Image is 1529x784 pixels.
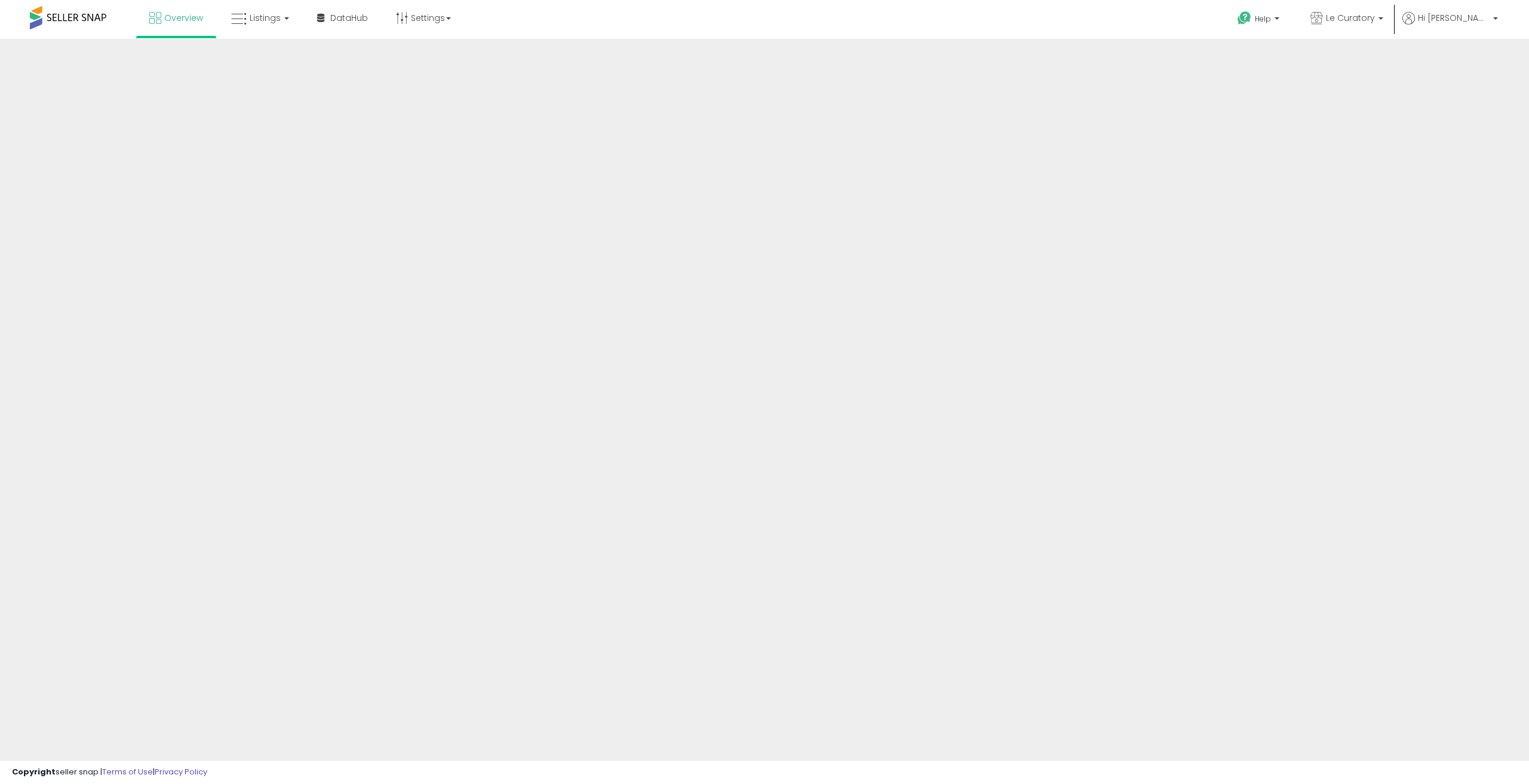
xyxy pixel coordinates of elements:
[1326,12,1375,24] span: Le Curatory
[250,12,281,24] span: Listings
[1255,14,1271,24] span: Help
[330,12,368,24] span: DataHub
[1402,12,1498,39] a: Hi [PERSON_NAME]
[1237,11,1252,26] i: Get Help
[164,12,203,24] span: Overview
[1228,2,1291,39] a: Help
[1418,12,1490,24] span: Hi [PERSON_NAME]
